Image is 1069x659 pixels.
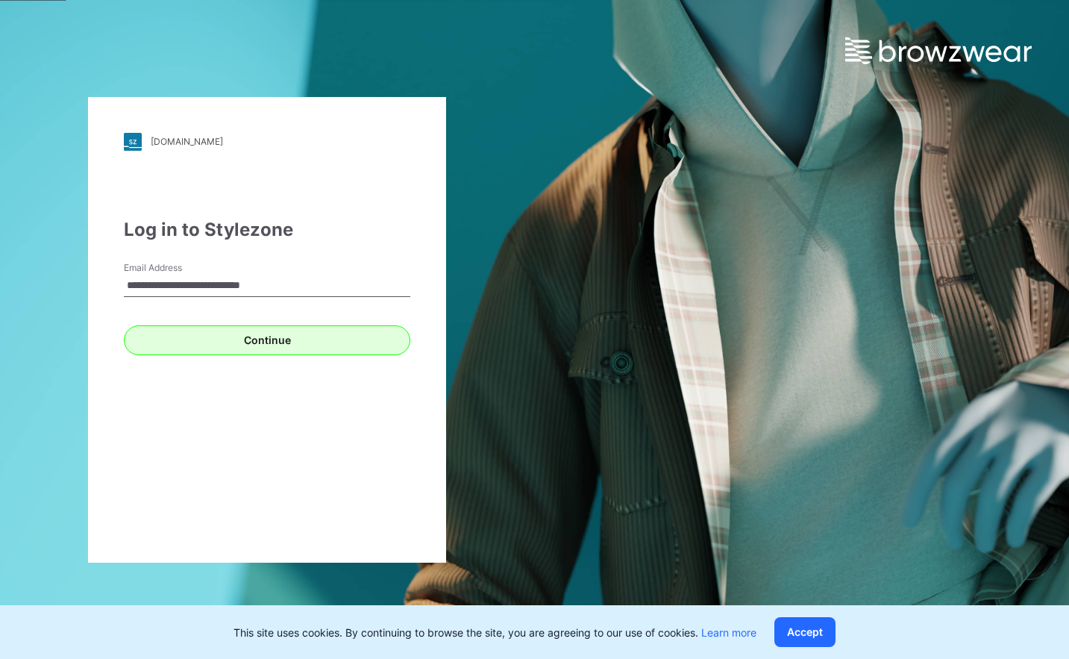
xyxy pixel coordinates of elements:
[845,37,1032,64] img: browzwear-logo.e42bd6dac1945053ebaf764b6aa21510.svg
[701,626,756,639] a: Learn more
[774,617,836,647] button: Accept
[124,261,228,275] label: Email Address
[124,216,410,243] div: Log in to Stylezone
[124,133,142,151] img: stylezone-logo.562084cfcfab977791bfbf7441f1a819.svg
[233,625,756,640] p: This site uses cookies. By continuing to browse the site, you are agreeing to our use of cookies.
[124,133,410,151] a: [DOMAIN_NAME]
[124,325,410,355] button: Continue
[151,136,223,147] div: [DOMAIN_NAME]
